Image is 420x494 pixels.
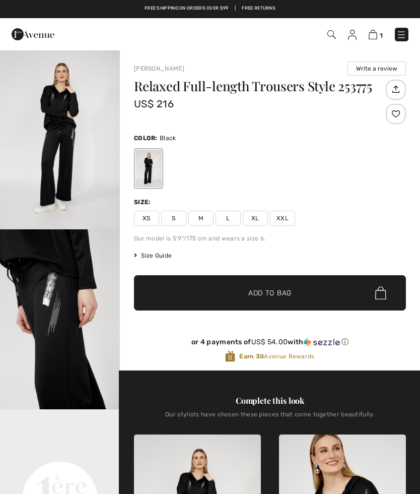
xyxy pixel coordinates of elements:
a: Free shipping on orders over $99 [145,5,229,12]
span: 1 [380,32,383,39]
button: Add to Bag [134,275,406,311]
div: Black [135,150,162,188]
img: Search [327,30,336,39]
div: Our model is 5'9"/175 cm and wears a size 6. [134,234,406,243]
a: 1ère Avenue [12,29,54,38]
img: Shopping Bag [369,30,377,39]
span: XXL [270,211,295,226]
span: US$ 216 [134,98,174,110]
span: Black [160,135,176,142]
span: Size Guide [134,251,172,260]
span: US$ 54.00 [251,338,288,346]
a: [PERSON_NAME] [134,65,184,72]
span: M [188,211,214,226]
span: Add to Bag [248,288,292,298]
img: Share [387,81,404,98]
span: L [216,211,241,226]
div: or 4 payments ofUS$ 54.00withSezzle Click to learn more about Sezzle [134,338,406,350]
img: Menu [396,30,406,40]
img: 1ère Avenue [12,24,54,44]
div: or 4 payments of with [134,338,406,347]
img: My Info [348,30,357,40]
span: XS [134,211,159,226]
a: Free Returns [242,5,275,12]
span: Avenue Rewards [239,352,314,361]
img: Avenue Rewards [225,350,235,362]
img: Bag.svg [375,286,386,299]
div: Complete this look [134,395,406,407]
span: S [161,211,186,226]
h1: Relaxed Full-length Trousers Style 253775 [134,80,383,93]
strong: Earn 30 [239,353,264,360]
span: | [235,5,236,12]
img: Sezzle [304,338,340,347]
span: Color: [134,135,158,142]
span: XL [243,211,268,226]
button: Write a review [347,61,406,76]
div: Size: [134,198,153,207]
a: 1 [369,28,383,40]
div: Our stylists have chosen these pieces that come together beautifully. [134,411,406,426]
